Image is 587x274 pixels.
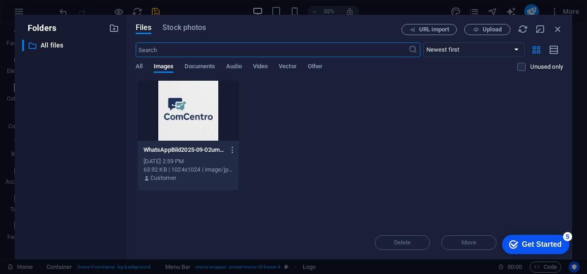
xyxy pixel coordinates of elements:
i: Minimize [535,24,545,34]
i: Close [553,24,563,34]
span: Video [253,61,268,74]
div: Get Started [27,10,67,18]
div: Get Started 5 items remaining, 0% complete [7,5,75,24]
span: All [136,61,143,74]
span: Files [136,22,152,33]
span: Other [308,61,323,74]
button: Upload [464,24,510,35]
span: Upload [483,27,502,32]
p: Folders [22,22,56,34]
div: [DATE] 2:59 PM [144,157,234,166]
span: Images [154,61,174,74]
i: Reload [518,24,528,34]
span: Documents [185,61,215,74]
input: Search [136,42,408,57]
span: Audio [226,61,241,74]
span: Stock photos [162,22,206,33]
p: Displays only files that are not in use on the website. Files added during this session can still... [530,63,563,71]
span: URL import [419,27,449,32]
button: URL import [401,24,457,35]
div: ​ [22,40,24,51]
i: Create new folder [109,23,119,33]
p: WhatsAppBild2025-09-02um13.03.21_3f222eee-sTnr2L5YeJxGQGkEnVCxRQ.jpg [144,146,225,154]
span: Vector [279,61,297,74]
div: 5 [68,2,78,11]
div: 63.92 KB | 1024x1024 | image/jpeg [144,166,234,174]
p: Customer [150,174,176,182]
p: All files [41,40,102,51]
